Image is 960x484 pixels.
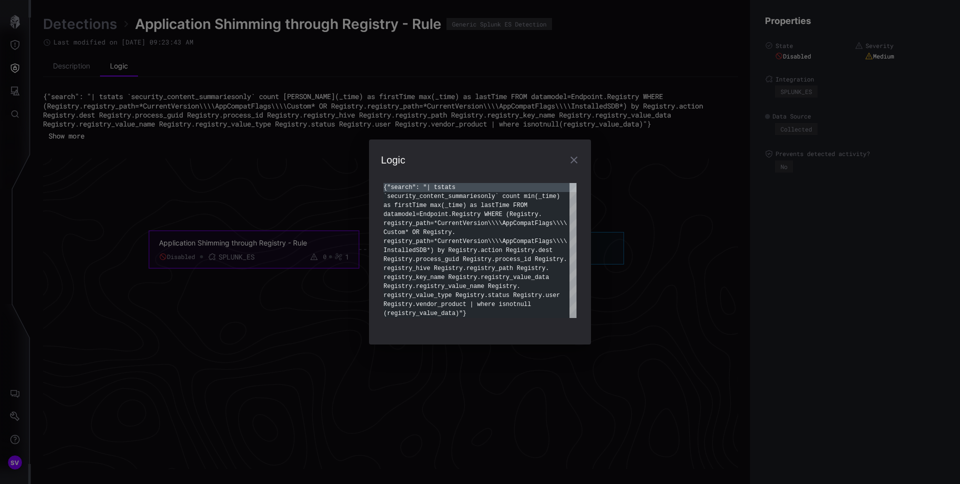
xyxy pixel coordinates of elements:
[563,238,567,245] span: \
[383,229,455,236] span: Custom* OR Registry.
[383,292,560,299] span: registry_value_type Registry.status Registry.user
[383,211,542,218] span: datamodel=Endpoint.Registry WHERE (Registry.
[383,220,563,227] span: registry_path=*CurrentVersion\\\\AppCompatFlags\\\
[563,256,567,263] span: .
[563,220,567,227] span: \
[383,193,560,200] span: `security_content_summariesonly` count min(_time)
[383,265,549,272] span: registry_hive Registry.registry_path Registry.
[383,247,552,254] span: InstalledSDB*) by Registry.action Registry.dest
[383,301,531,308] span: Registry.vendor_product | where isnotnull
[383,238,563,245] span: registry_path=*CurrentVersion\\\\AppCompatFlags\\\
[381,151,579,168] h2: Logic
[383,283,520,290] span: Registry.registry_value_name Registry.
[383,274,549,281] span: registry_key_name Registry.registry_value_data
[383,310,466,317] span: (registry_value_data)"}
[383,184,455,191] span: {"search": "| tstats
[383,256,563,263] span: Registry.process_guid Registry.process_id Registry
[383,202,527,209] span: as firstTime max(_time) as lastTime FROM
